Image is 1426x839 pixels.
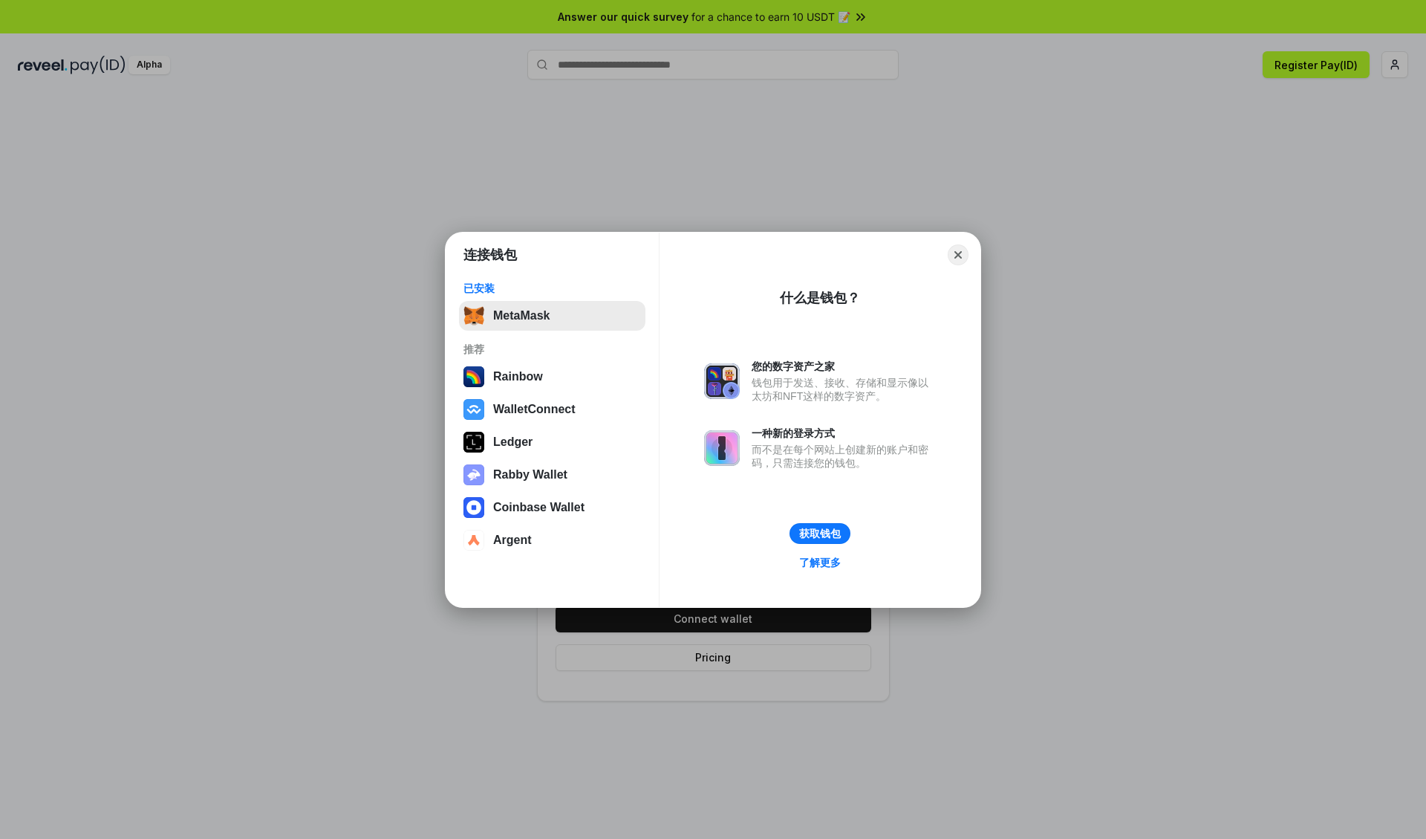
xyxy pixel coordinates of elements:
[752,427,936,440] div: 一种新的登录方式
[704,363,740,399] img: svg+xml,%3Csvg%20xmlns%3D%22http%3A%2F%2Fwww.w3.org%2F2000%2Fsvg%22%20fill%3D%22none%22%20viewBox...
[948,244,968,265] button: Close
[463,432,484,453] img: svg+xml,%3Csvg%20xmlns%3D%22http%3A%2F%2Fwww.w3.org%2F2000%2Fsvg%22%20width%3D%2228%22%20height%3...
[463,399,484,420] img: svg+xml,%3Csvg%20width%3D%2228%22%20height%3D%2228%22%20viewBox%3D%220%200%2028%2028%22%20fill%3D...
[493,501,585,514] div: Coinbase Wallet
[459,525,645,555] button: Argent
[463,497,484,518] img: svg+xml,%3Csvg%20width%3D%2228%22%20height%3D%2228%22%20viewBox%3D%220%200%2028%2028%22%20fill%3D...
[799,527,841,540] div: 获取钱包
[459,460,645,490] button: Rabby Wallet
[463,464,484,485] img: svg+xml,%3Csvg%20xmlns%3D%22http%3A%2F%2Fwww.w3.org%2F2000%2Fsvg%22%20fill%3D%22none%22%20viewBox...
[799,556,841,569] div: 了解更多
[463,366,484,387] img: svg+xml,%3Csvg%20width%3D%22120%22%20height%3D%22120%22%20viewBox%3D%220%200%20120%20120%22%20fil...
[789,523,850,544] button: 获取钱包
[459,395,645,424] button: WalletConnect
[790,553,850,572] a: 了解更多
[459,427,645,457] button: Ledger
[752,376,936,403] div: 钱包用于发送、接收、存储和显示像以太坊和NFT这样的数字资产。
[459,301,645,331] button: MetaMask
[752,360,936,373] div: 您的数字资产之家
[493,309,550,323] div: MetaMask
[493,403,576,416] div: WalletConnect
[752,443,936,470] div: 而不是在每个网站上创建新的账户和密码，只需连接您的钱包。
[493,468,567,482] div: Rabby Wallet
[704,430,740,466] img: svg+xml,%3Csvg%20xmlns%3D%22http%3A%2F%2Fwww.w3.org%2F2000%2Fsvg%22%20fill%3D%22none%22%20viewBox...
[463,305,484,326] img: svg+xml,%3Csvg%20fill%3D%22none%22%20height%3D%2233%22%20viewBox%3D%220%200%2035%2033%22%20width%...
[780,289,860,307] div: 什么是钱包？
[459,493,645,522] button: Coinbase Wallet
[493,370,543,383] div: Rainbow
[493,435,533,449] div: Ledger
[463,343,641,356] div: 推荐
[463,282,641,295] div: 已安装
[463,530,484,551] img: svg+xml,%3Csvg%20width%3D%2228%22%20height%3D%2228%22%20viewBox%3D%220%200%2028%2028%22%20fill%3D...
[459,362,645,392] button: Rainbow
[493,534,532,547] div: Argent
[463,246,517,264] h1: 连接钱包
